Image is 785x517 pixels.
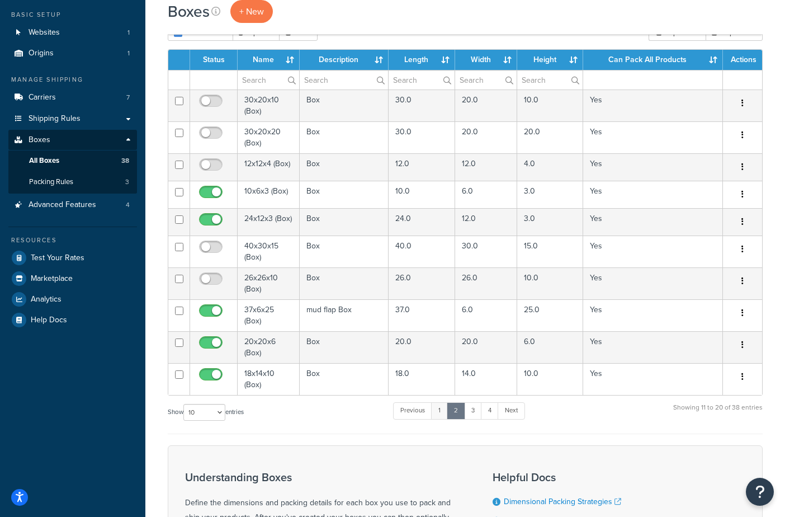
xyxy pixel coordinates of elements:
span: + New [239,5,264,18]
td: Box [300,236,389,267]
td: 30x20x20 (Box) [238,121,300,153]
span: Analytics [31,295,62,304]
td: Yes [583,208,723,236]
th: Status [190,50,238,70]
span: Origins [29,49,54,58]
td: 15.0 [517,236,583,267]
td: Box [300,181,389,208]
td: Box [300,363,389,395]
td: 30.0 [389,121,456,153]
td: 18x14x10 (Box) [238,363,300,395]
td: Yes [583,181,723,208]
td: Box [300,267,389,299]
th: Width : activate to sort column ascending [455,50,517,70]
td: 20x20x6 (Box) [238,331,300,363]
td: Box [300,331,389,363]
td: 20.0 [389,331,456,363]
td: 20.0 [455,121,517,153]
td: 30.0 [389,90,456,121]
span: Advanced Features [29,200,96,210]
th: Actions [723,50,762,70]
td: 20.0 [455,90,517,121]
a: 2 [447,402,465,419]
td: 26.0 [455,267,517,299]
td: Box [300,153,389,181]
td: 14.0 [455,363,517,395]
li: Origins [8,43,137,64]
td: 37.0 [389,299,456,331]
th: Length : activate to sort column ascending [389,50,456,70]
li: Websites [8,22,137,43]
input: Search [517,70,583,90]
td: 30x20x10 (Box) [238,90,300,121]
div: Resources [8,236,137,245]
li: Analytics [8,289,137,309]
span: 7 [126,93,130,102]
span: Boxes [29,135,50,145]
td: Yes [583,121,723,153]
li: Carriers [8,87,137,108]
td: 6.0 [455,299,517,331]
input: Search [300,70,388,90]
div: Manage Shipping [8,75,137,84]
span: Marketplace [31,274,73,284]
a: Dimensional Packing Strategies [504,496,621,507]
td: 12.0 [389,153,456,181]
select: Showentries [183,404,225,421]
td: Yes [583,363,723,395]
th: Description : activate to sort column ascending [300,50,389,70]
span: 3 [125,177,129,187]
span: Help Docs [31,316,67,325]
td: 20.0 [455,331,517,363]
h1: Boxes [168,1,210,22]
input: Search [389,70,455,90]
button: Open Resource Center [746,478,774,506]
td: 24.0 [389,208,456,236]
td: mud flap Box [300,299,389,331]
td: 30.0 [455,236,517,267]
td: 10.0 [517,363,583,395]
td: Yes [583,153,723,181]
td: 4.0 [517,153,583,181]
a: 4 [481,402,499,419]
span: Carriers [29,93,56,102]
td: Yes [583,90,723,121]
td: 6.0 [455,181,517,208]
a: Websites 1 [8,22,137,43]
a: Packing Rules 3 [8,172,137,192]
td: Box [300,90,389,121]
td: Box [300,121,389,153]
td: 10.0 [517,90,583,121]
li: Marketplace [8,269,137,289]
td: 12x12x4 (Box) [238,153,300,181]
a: 3 [464,402,482,419]
td: 20.0 [517,121,583,153]
td: Box [300,208,389,236]
td: 12.0 [455,153,517,181]
td: 10.0 [517,267,583,299]
li: Advanced Features [8,195,137,215]
td: 10.0 [389,181,456,208]
h3: Understanding Boxes [185,471,465,483]
input: Search [238,70,299,90]
a: Previous [393,402,432,419]
li: Packing Rules [8,172,137,192]
a: Boxes [8,130,137,151]
span: 1 [127,28,130,37]
td: Yes [583,331,723,363]
td: Yes [583,267,723,299]
li: Boxes [8,130,137,194]
a: Shipping Rules [8,109,137,129]
span: Shipping Rules [29,114,81,124]
a: Help Docs [8,310,137,330]
td: 40.0 [389,236,456,267]
span: 1 [127,49,130,58]
td: 24x12x3 (Box) [238,208,300,236]
th: Name : activate to sort column ascending [238,50,300,70]
span: All Boxes [29,156,59,166]
span: 4 [126,200,130,210]
a: Test Your Rates [8,248,137,268]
